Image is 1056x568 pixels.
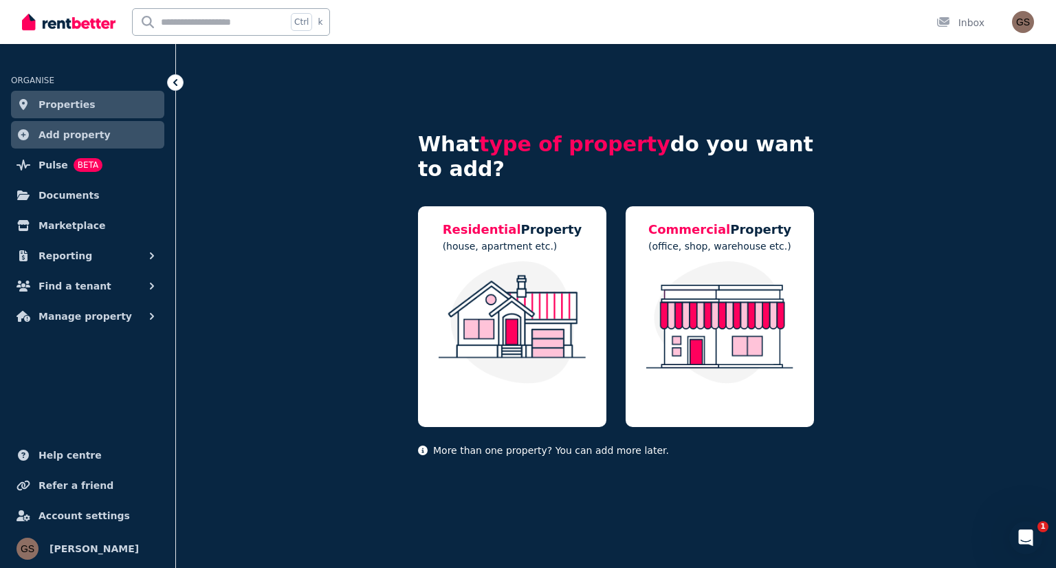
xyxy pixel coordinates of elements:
[418,132,814,182] h4: What do you want to add?
[11,303,164,330] button: Manage property
[49,540,139,557] span: [PERSON_NAME]
[74,158,102,172] span: BETA
[11,441,164,469] a: Help centre
[38,187,100,204] span: Documents
[443,222,521,237] span: Residential
[11,472,164,499] a: Refer a friend
[11,212,164,239] a: Marketplace
[11,182,164,209] a: Documents
[418,444,814,457] p: More than one property? You can add more later.
[38,127,111,143] span: Add property
[11,242,164,270] button: Reporting
[936,16,984,30] div: Inbox
[38,477,113,494] span: Refer a friend
[11,502,164,529] a: Account settings
[443,239,582,253] p: (house, apartment etc.)
[11,91,164,118] a: Properties
[38,157,68,173] span: Pulse
[291,13,312,31] span: Ctrl
[11,121,164,149] a: Add property
[648,239,791,253] p: (office, shop, warehouse etc.)
[318,17,322,28] span: k
[432,261,593,384] img: Residential Property
[1037,521,1048,532] span: 1
[1012,11,1034,33] img: gagandeep singh
[443,220,582,239] h5: Property
[639,261,800,384] img: Commercial Property
[648,222,730,237] span: Commercial
[38,507,130,524] span: Account settings
[38,217,105,234] span: Marketplace
[22,12,115,32] img: RentBetter
[1009,521,1042,554] iframe: Intercom live chat
[38,248,92,264] span: Reporting
[38,308,132,325] span: Manage property
[38,96,96,113] span: Properties
[11,151,164,179] a: PulseBETA
[11,272,164,300] button: Find a tenant
[16,538,38,560] img: gagandeep singh
[38,447,102,463] span: Help centre
[479,132,670,156] span: type of property
[648,220,791,239] h5: Property
[11,76,54,85] span: ORGANISE
[38,278,111,294] span: Find a tenant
